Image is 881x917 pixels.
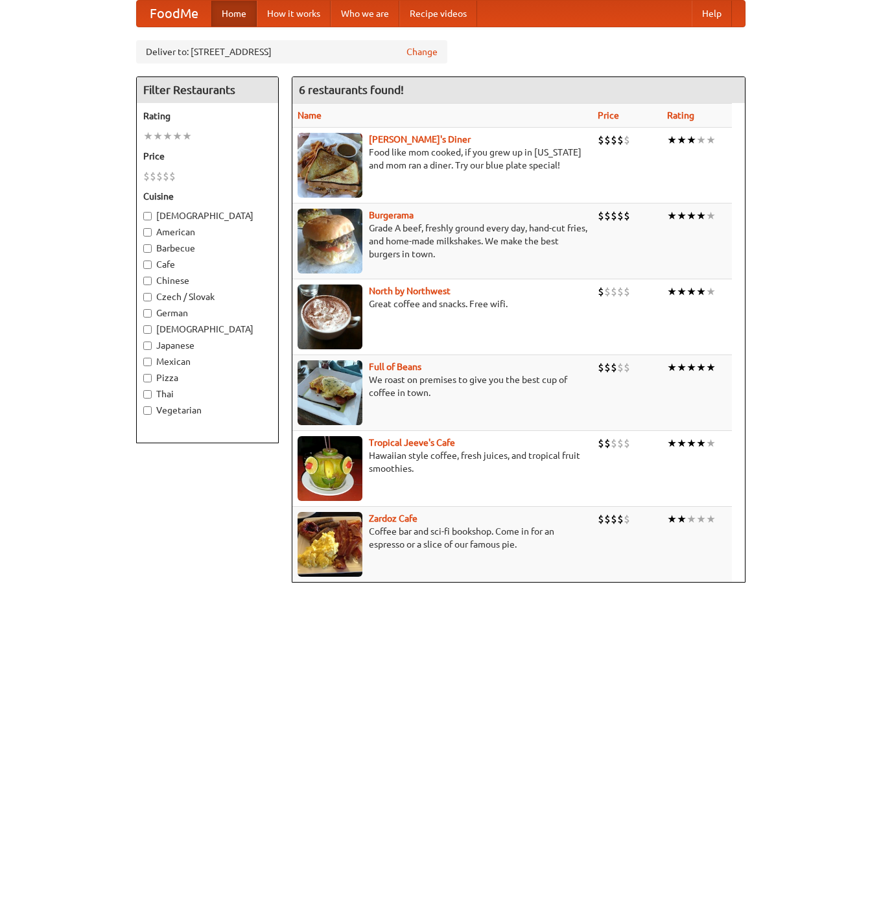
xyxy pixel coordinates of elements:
[696,284,706,299] li: ★
[369,362,421,372] b: Full of Beans
[604,360,611,375] li: $
[677,512,687,526] li: ★
[298,360,362,425] img: beans.jpg
[143,342,152,350] input: Japanese
[143,110,272,122] h5: Rating
[611,284,617,299] li: $
[143,325,152,334] input: [DEMOGRAPHIC_DATA]
[696,209,706,223] li: ★
[706,209,716,223] li: ★
[598,209,604,223] li: $
[617,436,624,450] li: $
[687,360,696,375] li: ★
[182,129,192,143] li: ★
[298,525,587,551] p: Coffee bar and sci-fi bookshop. Come in for an espresso or a slice of our famous pie.
[143,209,272,222] label: [DEMOGRAPHIC_DATA]
[696,512,706,526] li: ★
[677,209,687,223] li: ★
[143,307,272,319] label: German
[143,258,272,271] label: Cafe
[298,146,587,172] p: Food like mom cooked, if you grew up in [US_STATE] and mom ran a diner. Try our blue plate special!
[617,284,624,299] li: $
[667,284,677,299] li: ★
[298,436,362,501] img: jeeves.jpg
[172,129,182,143] li: ★
[369,210,414,220] a: Burgerama
[299,84,404,96] ng-pluralize: 6 restaurants found!
[143,339,272,352] label: Japanese
[667,110,694,121] a: Rating
[298,373,587,399] p: We roast on premises to give you the best cup of coffee in town.
[153,129,163,143] li: ★
[667,512,677,526] li: ★
[611,360,617,375] li: $
[257,1,331,27] a: How it works
[611,512,617,526] li: $
[624,360,630,375] li: $
[143,293,152,301] input: Czech / Slovak
[598,133,604,147] li: $
[598,436,604,450] li: $
[369,437,455,448] a: Tropical Jeeve's Cafe
[143,244,152,253] input: Barbecue
[687,209,696,223] li: ★
[143,274,272,287] label: Chinese
[611,436,617,450] li: $
[706,512,716,526] li: ★
[667,209,677,223] li: ★
[706,284,716,299] li: ★
[687,512,696,526] li: ★
[298,133,362,198] img: sallys.jpg
[143,129,153,143] li: ★
[696,133,706,147] li: ★
[298,209,362,273] img: burgerama.jpg
[677,436,687,450] li: ★
[604,284,611,299] li: $
[298,297,587,310] p: Great coffee and snacks. Free wifi.
[137,77,278,103] h4: Filter Restaurants
[143,388,272,400] label: Thai
[677,284,687,299] li: ★
[211,1,257,27] a: Home
[677,133,687,147] li: ★
[399,1,477,27] a: Recipe videos
[143,228,152,237] input: American
[687,133,696,147] li: ★
[143,290,272,303] label: Czech / Slovak
[706,436,716,450] li: ★
[143,150,272,163] h5: Price
[369,134,471,145] a: [PERSON_NAME]'s Diner
[298,110,322,121] a: Name
[143,242,272,255] label: Barbecue
[687,284,696,299] li: ★
[604,133,611,147] li: $
[137,1,211,27] a: FoodMe
[298,284,362,349] img: north.jpg
[406,45,438,58] a: Change
[369,286,451,296] b: North by Northwest
[706,133,716,147] li: ★
[143,374,152,382] input: Pizza
[667,133,677,147] li: ★
[611,133,617,147] li: $
[169,169,176,183] li: $
[598,360,604,375] li: $
[604,209,611,223] li: $
[604,436,611,450] li: $
[163,169,169,183] li: $
[696,360,706,375] li: ★
[598,110,619,121] a: Price
[604,512,611,526] li: $
[624,209,630,223] li: $
[143,309,152,318] input: German
[143,212,152,220] input: [DEMOGRAPHIC_DATA]
[598,512,604,526] li: $
[143,390,152,399] input: Thai
[369,513,417,524] a: Zardoz Cafe
[143,169,150,183] li: $
[696,436,706,450] li: ★
[617,360,624,375] li: $
[143,371,272,384] label: Pizza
